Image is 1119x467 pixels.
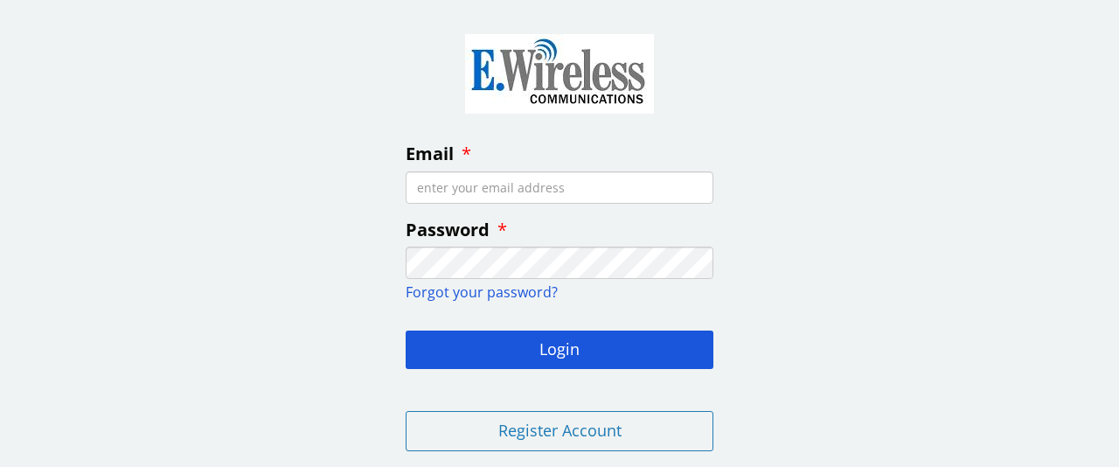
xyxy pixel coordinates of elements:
input: enter your email address [406,171,713,204]
span: Password [406,218,490,241]
span: Email [406,142,454,165]
button: Login [406,331,713,369]
button: Register Account [406,411,713,451]
a: Forgot your password? [406,282,558,302]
